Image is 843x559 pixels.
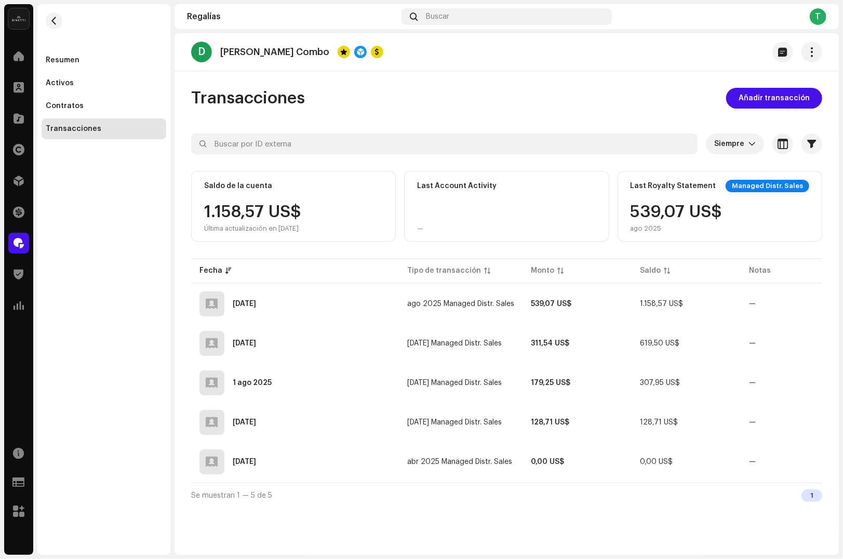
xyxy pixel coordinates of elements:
[417,182,497,190] div: Last Account Activity
[640,300,683,308] span: 1.158,57 US$
[531,419,569,426] strong: 128,71 US$
[191,134,698,154] input: Buscar por ID externa
[191,492,272,499] span: Se muestran 1 — 5 de 5
[531,379,570,387] strong: 179,25 US$
[204,224,301,233] div: Última actualización en [DATE]
[191,88,305,109] span: Transacciones
[531,265,554,276] div: Monto
[191,42,212,62] div: D
[749,419,756,426] re-a-table-badge: —
[726,88,822,109] button: Añadir transacción
[640,265,661,276] div: Saldo
[233,419,256,426] div: 3 jul 2025
[46,56,79,64] div: Resumen
[810,8,826,25] div: T
[46,79,74,87] div: Activos
[233,300,256,308] div: 2 oct 2025
[42,96,166,116] re-m-nav-item: Contratos
[42,50,166,71] re-m-nav-item: Resumen
[640,379,680,387] span: 307,95 US$
[407,300,514,308] span: ago 2025 Managed Distr. Sales
[714,134,748,154] span: Siempre
[42,118,166,139] re-m-nav-item: Transacciones
[417,224,423,233] div: —
[631,182,716,190] div: Last Royalty Statement
[233,379,272,387] div: 1 ago 2025
[726,180,809,192] div: Managed Distr. Sales
[631,224,722,233] div: ago 2025
[640,419,678,426] span: 128,71 US$
[407,379,502,387] span: jun 2025 Managed Distr. Sales
[187,12,397,21] div: Regalías
[407,458,512,465] span: abr 2025 Managed Distr. Sales
[233,458,256,465] div: 1 jun 2025
[407,340,502,347] span: jul 2025 Managed Distr. Sales
[531,458,564,465] strong: 0,00 US$
[640,458,673,465] span: 0,00 US$
[8,8,29,29] img: 02a7c2d3-3c89-4098-b12f-2ff2945c95ee
[46,102,84,110] div: Contratos
[739,88,810,109] span: Añadir transacción
[801,489,822,502] div: 1
[204,182,272,190] div: Saldo de la cuenta
[531,300,571,308] strong: 539,07 US$
[426,12,449,21] span: Buscar
[42,73,166,94] re-m-nav-item: Activos
[749,300,756,308] re-a-table-badge: —
[748,134,756,154] div: dropdown trigger
[233,340,256,347] div: 2 sept 2025
[46,125,101,133] div: Transacciones
[749,340,756,347] re-a-table-badge: —
[531,340,569,347] strong: 311,54 US$
[407,419,502,426] span: may 2025 Managed Distr. Sales
[199,265,222,276] div: Fecha
[407,265,481,276] div: Tipo de transacción
[749,458,756,465] re-a-table-badge: —
[749,379,756,387] re-a-table-badge: —
[220,47,329,58] p: [PERSON_NAME] Combo
[640,340,679,347] span: 619,50 US$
